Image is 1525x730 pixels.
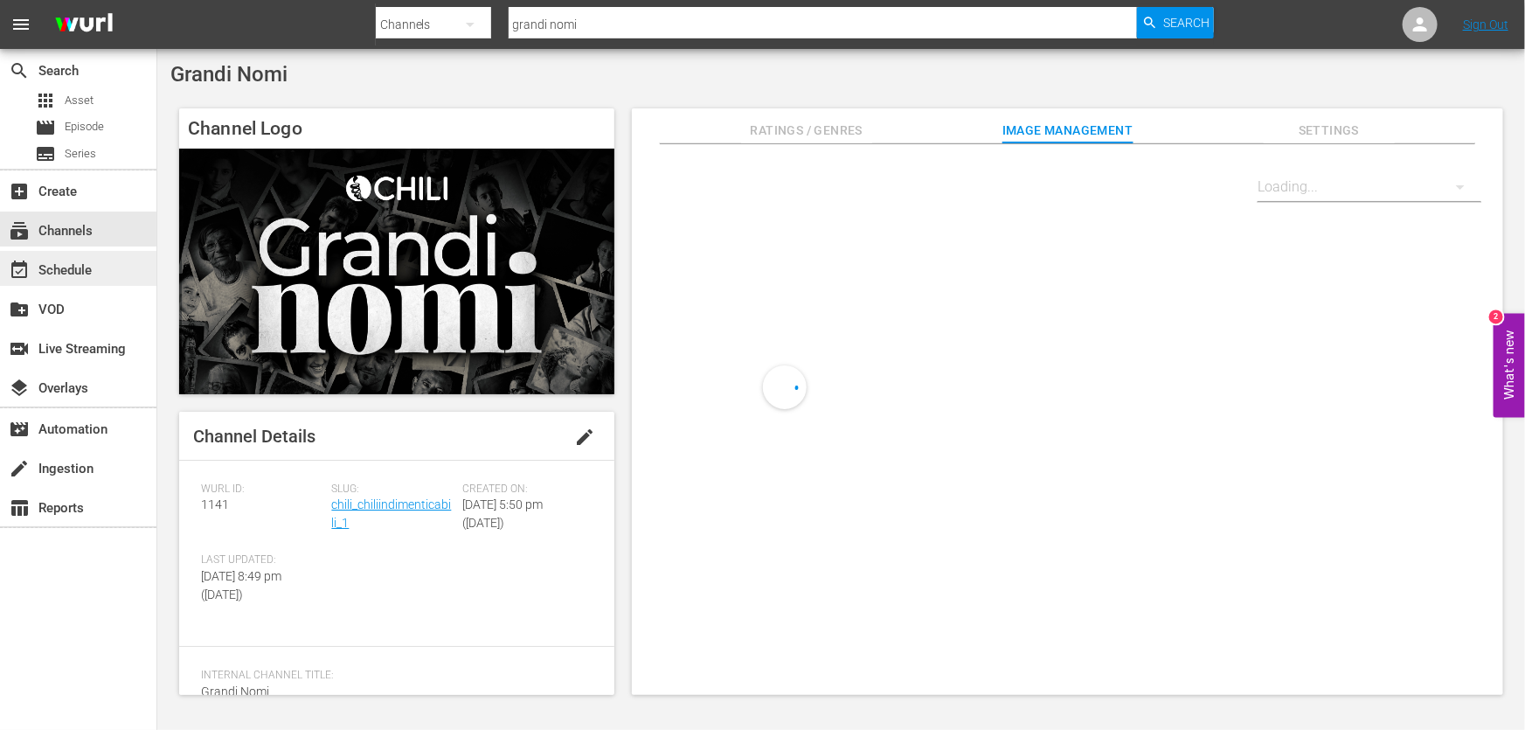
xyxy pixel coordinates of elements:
[1494,313,1525,417] button: Open Feedback Widget
[179,108,614,149] h4: Channel Logo
[201,669,584,683] span: Internal Channel Title:
[1137,7,1214,38] button: Search
[65,145,96,163] span: Series
[1489,309,1503,323] div: 2
[9,378,30,399] span: Overlays
[9,299,30,320] span: VOD
[331,483,453,497] span: Slug:
[42,4,126,45] img: ans4CAIJ8jUAAAAAAAAAAAAAAAAAAAAAAAAgQb4GAAAAAAAAAAAAAAAAAAAAAAAAJMjXAAAAAAAAAAAAAAAAAAAAAAAAgAT5G...
[741,120,872,142] span: Ratings / Genres
[1264,120,1395,142] span: Settings
[65,92,94,109] span: Asset
[35,143,56,164] span: Series
[179,149,614,393] img: Grandi Nomi
[170,62,288,87] span: Grandi Nomi
[564,416,606,458] button: edit
[193,426,315,447] span: Channel Details
[462,483,584,497] span: Created On:
[1002,120,1133,142] span: Image Management
[9,181,30,202] span: Create
[201,553,322,567] span: Last Updated:
[9,260,30,281] span: Schedule
[201,497,229,511] span: 1141
[65,118,104,136] span: Episode
[1163,7,1210,38] span: Search
[9,458,30,479] span: Ingestion
[10,14,31,35] span: menu
[201,569,281,601] span: [DATE] 8:49 pm ([DATE])
[9,338,30,359] span: Live Streaming
[9,497,30,518] span: Reports
[574,427,595,448] span: edit
[9,60,30,81] span: Search
[1463,17,1508,31] a: Sign Out
[331,497,451,530] a: chili_chiliindimenticabili_1
[9,220,30,241] span: Channels
[35,117,56,138] span: Episode
[462,497,543,530] span: [DATE] 5:50 pm ([DATE])
[201,685,269,699] span: Grandi Nomi
[9,419,30,440] span: Automation
[201,483,322,497] span: Wurl ID:
[35,90,56,111] span: Asset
